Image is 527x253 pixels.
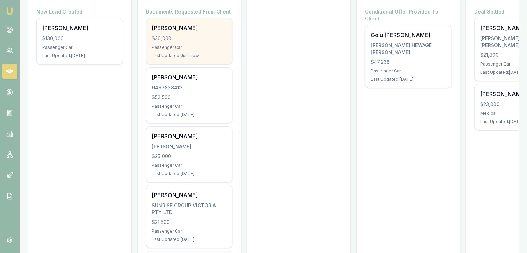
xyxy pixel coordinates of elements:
div: Passenger Car [152,45,227,50]
div: 94678384131 [152,84,227,91]
h4: Documents Requested From Client [146,8,232,15]
div: Passenger Car [152,228,227,234]
div: Last Updated: [DATE] [371,77,446,82]
div: [PERSON_NAME] [152,143,227,150]
div: [PERSON_NAME] HEWAGE [PERSON_NAME] [371,42,446,56]
div: Last Updated: [DATE] [152,171,227,176]
img: emu-icon-u.png [6,7,14,15]
div: Last Updated: [DATE] [42,53,117,59]
div: Passenger Car [152,163,227,168]
div: $52,500 [152,94,227,101]
h4: New Lead Created [36,8,123,15]
div: [PERSON_NAME] [152,24,227,32]
div: [PERSON_NAME] [152,73,227,81]
div: Last Updated: [DATE] [152,112,227,117]
div: $47,268 [371,59,446,66]
div: Last Updated: [DATE] [152,237,227,242]
div: [PERSON_NAME] [152,132,227,140]
div: $130,000 [42,35,117,42]
div: Golu [PERSON_NAME] [371,31,446,39]
div: $21,500 [152,219,227,226]
div: Last Updated: Just now [152,53,227,59]
h4: Conditional Offer Provided To Client [365,8,451,22]
div: Passenger Car [42,45,117,50]
div: Passenger Car [371,68,446,74]
div: [PERSON_NAME] [42,24,117,32]
div: Passenger Car [152,104,227,109]
div: [PERSON_NAME] [152,191,227,199]
div: $30,000 [152,35,227,42]
div: SUNRISE GROUP VICTORIA PTY LTD [152,202,227,216]
div: $25,000 [152,153,227,160]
